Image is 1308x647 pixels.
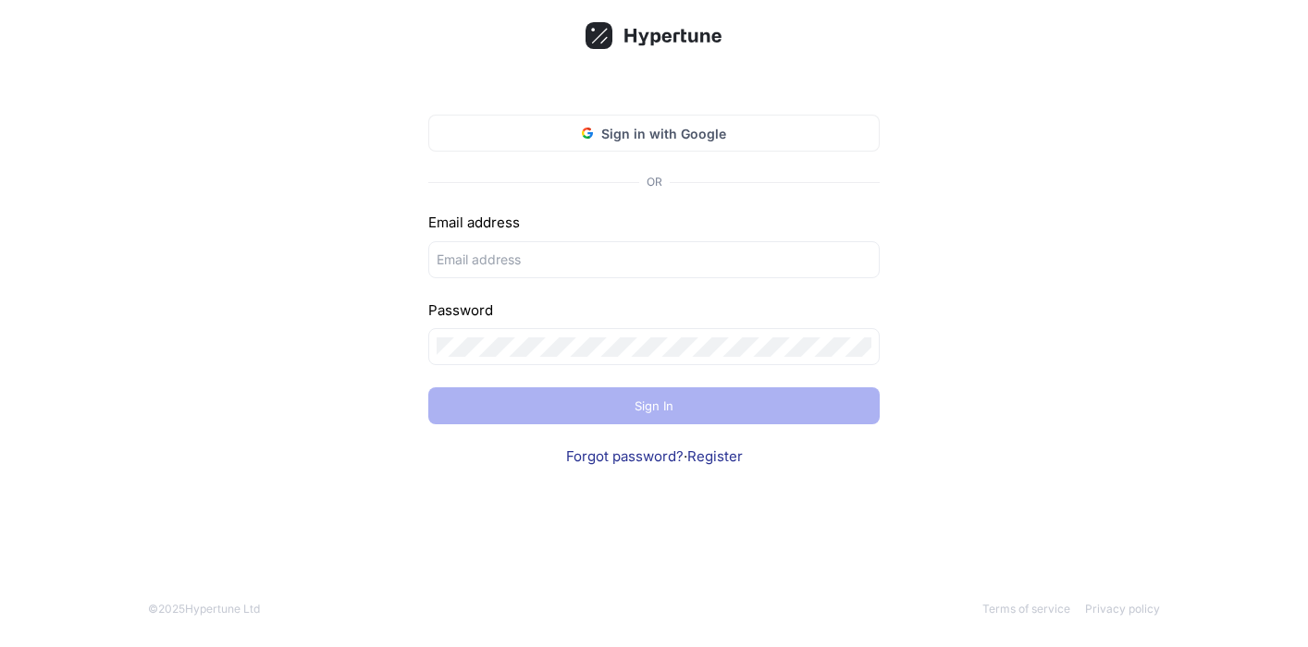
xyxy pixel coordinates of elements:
a: Register [687,447,743,465]
button: Sign In [428,387,880,424]
span: Sign in with Google [601,124,726,143]
div: © 2025 Hypertune Ltd [148,601,260,617]
a: Privacy policy [1085,602,1160,616]
div: Email address [428,213,880,234]
button: Sign in with Google [428,115,880,152]
a: Forgot password? [566,447,684,465]
a: Terms of service [982,602,1070,616]
div: OR [647,174,662,190]
span: Sign In [635,400,673,411]
div: Password [428,300,880,322]
div: · [428,446,880,468]
input: Email address [437,250,871,269]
